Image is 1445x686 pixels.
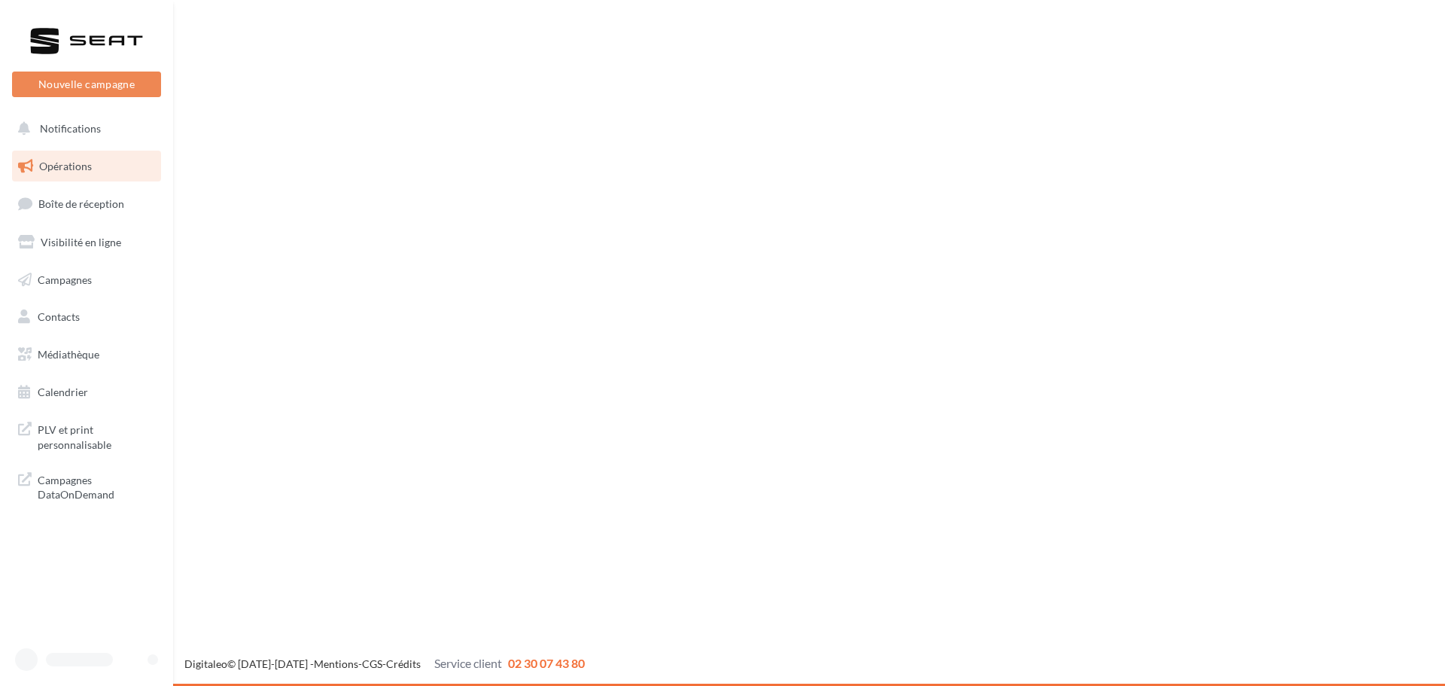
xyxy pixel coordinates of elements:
[184,657,585,670] span: © [DATE]-[DATE] - - -
[9,188,164,220] a: Boîte de réception
[40,122,101,135] span: Notifications
[41,236,121,248] span: Visibilité en ligne
[12,72,161,97] button: Nouvelle campagne
[362,657,382,670] a: CGS
[9,413,164,458] a: PLV et print personnalisable
[9,339,164,370] a: Médiathèque
[386,657,421,670] a: Crédits
[38,419,155,452] span: PLV et print personnalisable
[314,657,358,670] a: Mentions
[9,377,164,408] a: Calendrier
[38,273,92,285] span: Campagnes
[38,310,80,323] span: Contacts
[9,301,164,333] a: Contacts
[38,197,124,210] span: Boîte de réception
[184,657,227,670] a: Digitaleo
[39,160,92,172] span: Opérations
[38,470,155,502] span: Campagnes DataOnDemand
[38,348,99,361] span: Médiathèque
[9,464,164,508] a: Campagnes DataOnDemand
[9,151,164,182] a: Opérations
[434,656,502,670] span: Service client
[9,113,158,145] button: Notifications
[38,386,88,398] span: Calendrier
[9,264,164,296] a: Campagnes
[9,227,164,258] a: Visibilité en ligne
[508,656,585,670] span: 02 30 07 43 80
